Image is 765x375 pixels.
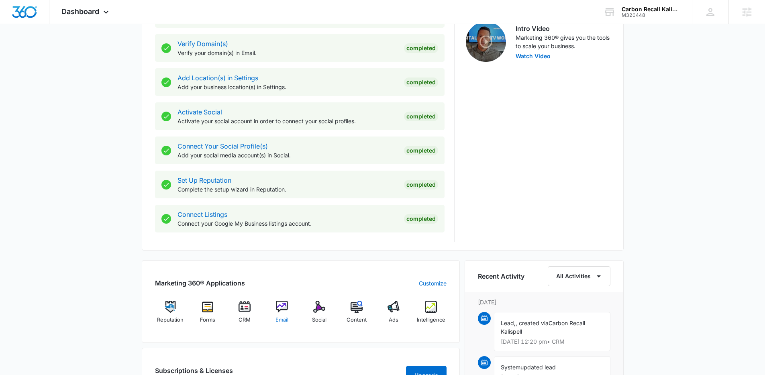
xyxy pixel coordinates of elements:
[155,301,186,330] a: Reputation
[419,279,447,287] a: Customize
[478,298,610,306] p: [DATE]
[347,316,367,324] span: Content
[177,142,268,150] a: Connect Your Social Profile(s)
[267,301,298,330] a: Email
[157,316,184,324] span: Reputation
[404,43,438,53] div: Completed
[192,301,223,330] a: Forms
[516,24,610,33] h3: Intro Video
[516,53,551,59] button: Watch Video
[516,320,549,326] span: , created via
[466,22,506,62] img: Intro Video
[404,180,438,190] div: Completed
[501,339,604,344] p: [DATE] 12:20 pm • CRM
[177,151,398,159] p: Add your social media account(s) in Social.
[501,364,520,371] span: System
[389,316,398,324] span: Ads
[404,77,438,87] div: Completed
[177,49,398,57] p: Verify your domain(s) in Email.
[177,210,227,218] a: Connect Listings
[341,301,372,330] a: Content
[622,6,680,12] div: account name
[378,301,409,330] a: Ads
[404,112,438,121] div: Completed
[478,271,524,281] h6: Recent Activity
[177,176,231,184] a: Set Up Reputation
[404,146,438,155] div: Completed
[404,214,438,224] div: Completed
[304,301,335,330] a: Social
[177,83,398,91] p: Add your business location(s) in Settings.
[312,316,326,324] span: Social
[548,266,610,286] button: All Activities
[155,278,245,288] h2: Marketing 360® Applications
[177,117,398,125] p: Activate your social account in order to connect your social profiles.
[520,364,556,371] span: updated lead
[229,301,260,330] a: CRM
[177,74,258,82] a: Add Location(s) in Settings
[501,320,516,326] span: Lead,
[417,316,445,324] span: Intelligence
[200,316,215,324] span: Forms
[516,33,610,50] p: Marketing 360® gives you the tools to scale your business.
[61,7,99,16] span: Dashboard
[177,40,228,48] a: Verify Domain(s)
[622,12,680,18] div: account id
[416,301,447,330] a: Intelligence
[177,185,398,194] p: Complete the setup wizard in Reputation.
[275,316,288,324] span: Email
[239,316,251,324] span: CRM
[177,219,398,228] p: Connect your Google My Business listings account.
[177,108,222,116] a: Activate Social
